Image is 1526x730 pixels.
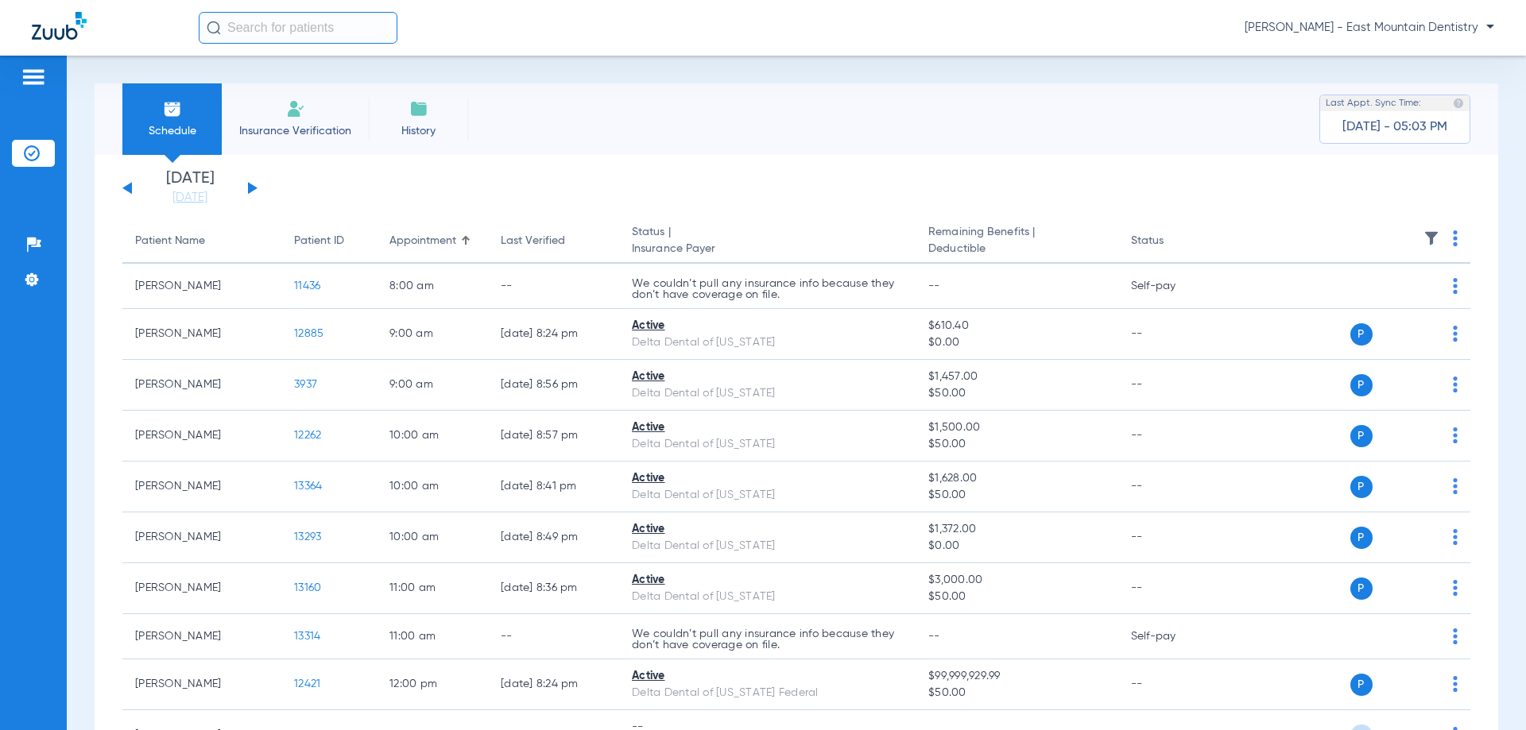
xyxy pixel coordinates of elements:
span: 12885 [294,328,323,339]
td: 11:00 AM [377,614,488,659]
td: [PERSON_NAME] [122,462,281,512]
td: -- [1118,411,1226,462]
span: $1,372.00 [928,521,1105,538]
span: P [1350,674,1373,696]
td: [PERSON_NAME] [122,360,281,411]
td: [PERSON_NAME] [122,411,281,462]
td: 9:00 AM [377,309,488,360]
td: 10:00 AM [377,462,488,512]
div: Delta Dental of [US_STATE] [632,538,903,554]
div: Last Verified [501,233,606,249]
span: $3,000.00 [928,572,1105,589]
span: $99,999,929.99 [928,668,1105,685]
div: Patient Name [135,233,205,249]
div: Active [632,521,903,538]
img: group-dot-blue.svg [1453,230,1458,246]
img: Zuub Logo [32,12,87,40]
td: [DATE] 8:49 PM [488,512,619,563]
img: Manual Insurance Verification [286,99,305,118]
span: $1,628.00 [928,470,1105,487]
td: [PERSON_NAME] [122,264,281,309]
img: filter.svg [1423,230,1439,246]
img: group-dot-blue.svg [1453,377,1458,392]
img: group-dot-blue.svg [1453,278,1458,294]
span: 13314 [294,631,320,642]
span: Schedule [134,123,210,139]
td: 10:00 AM [377,411,488,462]
span: [DATE] - 05:03 PM [1342,119,1447,135]
th: Remaining Benefits | [916,219,1117,264]
p: We couldn’t pull any insurance info because they don’t have coverage on file. [632,278,903,300]
div: Last Verified [501,233,565,249]
td: Self-pay [1118,614,1226,659]
span: Insurance Verification [234,123,357,139]
td: [DATE] 8:24 PM [488,309,619,360]
td: 11:00 AM [377,563,488,614]
td: [PERSON_NAME] [122,563,281,614]
td: [PERSON_NAME] [122,659,281,710]
span: [PERSON_NAME] - East Mountain Dentistry [1245,20,1494,36]
span: 3937 [294,379,317,390]
img: History [409,99,428,118]
span: Deductible [928,241,1105,257]
div: Patient Name [135,233,269,249]
img: last sync help info [1453,98,1464,109]
a: [DATE] [142,190,238,206]
span: 12421 [294,678,320,689]
td: -- [488,614,619,659]
td: 10:00 AM [377,512,488,563]
span: $1,457.00 [928,369,1105,385]
span: P [1350,374,1373,396]
div: Patient ID [294,233,364,249]
td: [DATE] 8:41 PM [488,462,619,512]
span: $50.00 [928,685,1105,701]
span: $50.00 [928,436,1105,453]
div: Delta Dental of [US_STATE] [632,385,903,402]
span: $0.00 [928,538,1105,554]
div: Delta Dental of [US_STATE] [632,589,903,605]
span: $0.00 [928,334,1105,351]
span: $1,500.00 [928,419,1105,436]
div: Patient ID [294,233,344,249]
div: Active [632,419,903,436]
td: Self-pay [1118,264,1226,309]
div: Appointment [389,233,475,249]
td: [PERSON_NAME] [122,309,281,360]
div: Active [632,369,903,385]
span: $50.00 [928,487,1105,504]
div: Active [632,572,903,589]
td: [DATE] 8:57 PM [488,411,619,462]
td: -- [1118,360,1226,411]
img: group-dot-blue.svg [1453,326,1458,342]
td: [DATE] 8:36 PM [488,563,619,614]
img: group-dot-blue.svg [1453,580,1458,596]
th: Status | [619,219,916,264]
span: P [1350,527,1373,549]
span: P [1350,323,1373,346]
span: 13364 [294,481,322,492]
span: Last Appt. Sync Time: [1326,95,1421,111]
div: Delta Dental of [US_STATE] [632,487,903,504]
td: -- [1118,659,1226,710]
div: Delta Dental of [US_STATE] [632,436,903,453]
span: -- [928,631,940,642]
div: Active [632,318,903,334]
td: -- [488,264,619,309]
input: Search for patients [199,12,397,44]
div: Active [632,470,903,487]
li: [DATE] [142,171,238,206]
img: Schedule [163,99,182,118]
td: [PERSON_NAME] [122,614,281,659]
img: hamburger-icon [21,68,46,87]
span: 13160 [294,582,321,593]
span: Insurance Payer [632,241,903,257]
th: Status [1118,219,1226,264]
span: 12262 [294,430,321,441]
span: $50.00 [928,589,1105,605]
td: 12:00 PM [377,659,488,710]
td: [DATE] 8:24 PM [488,659,619,710]
td: -- [1118,462,1226,512]
span: History [381,123,456,139]
img: group-dot-blue.svg [1453,427,1458,443]
div: Appointment [389,233,456,249]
